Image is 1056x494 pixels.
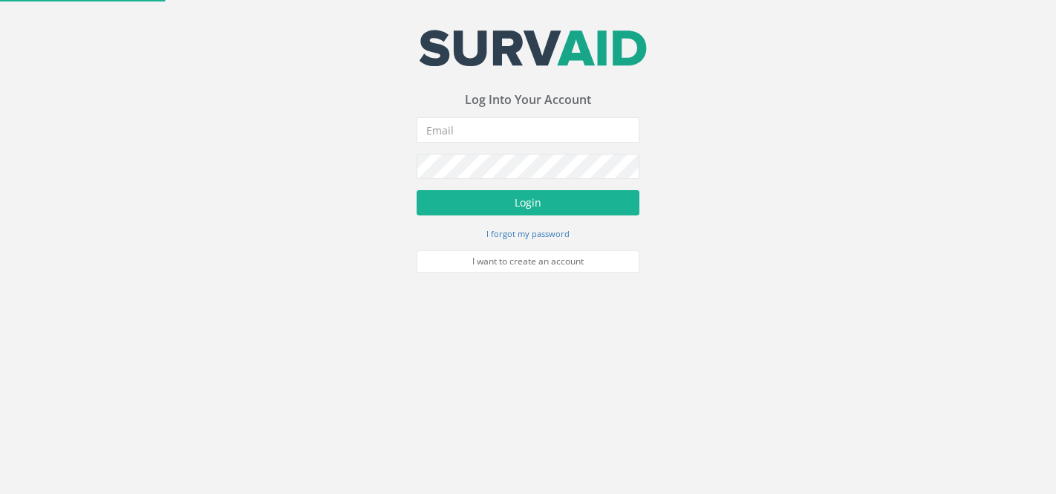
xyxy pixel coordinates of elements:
button: Login [417,190,639,215]
a: I forgot my password [486,227,570,240]
h3: Log Into Your Account [417,94,639,107]
a: I want to create an account [417,250,639,273]
small: I forgot my password [486,228,570,239]
input: Email [417,117,639,143]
